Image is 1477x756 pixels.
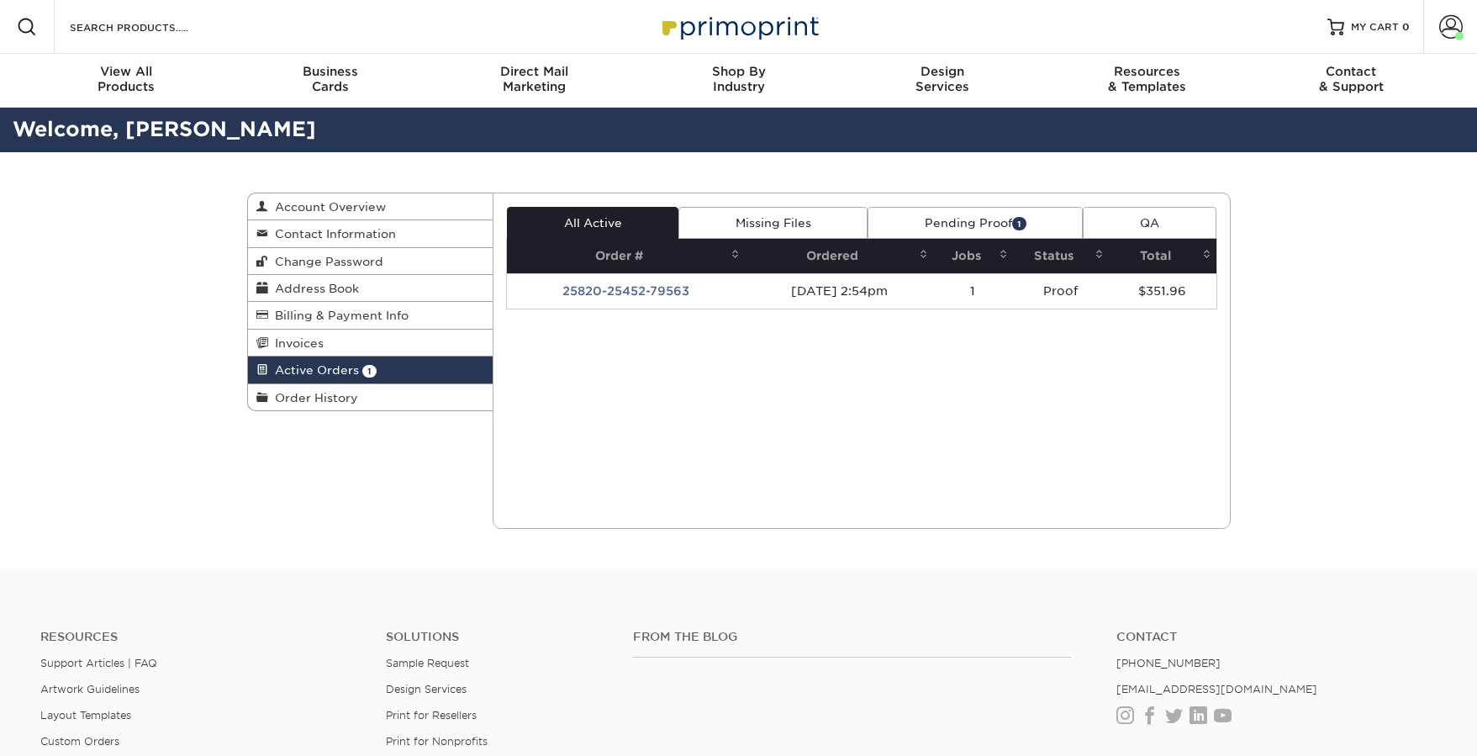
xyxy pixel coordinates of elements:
[636,54,841,108] a: Shop ByIndustry
[1249,54,1453,108] a: Contact& Support
[1083,207,1216,239] a: QA
[24,64,229,94] div: Products
[933,239,1012,273] th: Jobs
[1402,21,1410,33] span: 0
[268,391,358,404] span: Order History
[1116,630,1437,644] a: Contact
[248,248,493,275] a: Change Password
[1109,239,1216,273] th: Total
[268,200,386,214] span: Account Overview
[268,363,359,377] span: Active Orders
[386,630,608,644] h4: Solutions
[248,220,493,247] a: Contact Information
[1045,54,1249,108] a: Resources& Templates
[1013,273,1109,309] td: Proof
[268,282,359,295] span: Address Book
[386,709,477,722] a: Print for Resellers
[386,657,469,669] a: Sample Request
[868,207,1083,239] a: Pending Proof1
[268,227,396,241] span: Contact Information
[24,64,229,79] span: View All
[432,54,636,108] a: Direct MailMarketing
[248,193,493,220] a: Account Overview
[636,64,841,79] span: Shop By
[40,657,157,669] a: Support Articles | FAQ
[745,239,933,273] th: Ordered
[633,630,1071,644] h4: From the Blog
[268,336,324,350] span: Invoices
[1045,64,1249,79] span: Resources
[1249,64,1453,79] span: Contact
[1045,64,1249,94] div: & Templates
[362,365,377,378] span: 1
[507,273,745,309] td: 25820-25452-79563
[841,64,1045,79] span: Design
[228,64,432,79] span: Business
[40,683,140,695] a: Artwork Guidelines
[1012,217,1026,230] span: 1
[636,64,841,94] div: Industry
[40,630,361,644] h4: Resources
[248,384,493,410] a: Order History
[1109,273,1216,309] td: $351.96
[841,54,1045,108] a: DesignServices
[432,64,636,79] span: Direct Mail
[678,207,868,239] a: Missing Files
[68,17,232,37] input: SEARCH PRODUCTS.....
[507,239,745,273] th: Order #
[1116,657,1221,669] a: [PHONE_NUMBER]
[507,207,678,239] a: All Active
[1249,64,1453,94] div: & Support
[933,273,1012,309] td: 1
[386,683,467,695] a: Design Services
[1351,20,1399,34] span: MY CART
[228,54,432,108] a: BusinessCards
[248,330,493,357] a: Invoices
[24,54,229,108] a: View AllProducts
[655,8,823,45] img: Primoprint
[432,64,636,94] div: Marketing
[386,735,488,748] a: Print for Nonprofits
[1116,683,1317,695] a: [EMAIL_ADDRESS][DOMAIN_NAME]
[745,273,933,309] td: [DATE] 2:54pm
[1013,239,1109,273] th: Status
[248,302,493,329] a: Billing & Payment Info
[268,255,383,268] span: Change Password
[841,64,1045,94] div: Services
[228,64,432,94] div: Cards
[268,309,409,322] span: Billing & Payment Info
[40,709,131,722] a: Layout Templates
[40,735,119,748] a: Custom Orders
[248,357,493,383] a: Active Orders 1
[248,275,493,302] a: Address Book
